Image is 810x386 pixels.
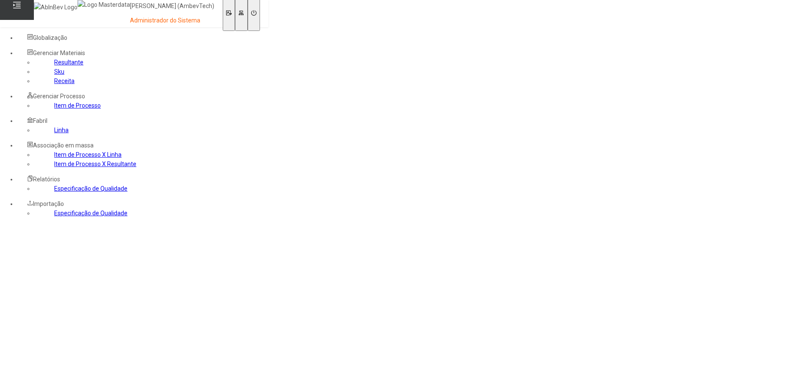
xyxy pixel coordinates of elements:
span: Importação [33,200,64,207]
p: [PERSON_NAME] (AmbevTech) [130,2,214,11]
span: Relatórios [33,176,60,183]
a: Linha [54,127,69,133]
a: Sku [54,68,64,75]
a: Resultante [54,59,83,66]
span: Gerenciar Materiais [33,50,85,56]
p: Administrador do Sistema [130,17,214,25]
span: Globalização [33,34,67,41]
span: Fabril [33,117,47,124]
a: Especificação de Qualidade [54,185,127,192]
a: Item de Processo X Resultante [54,161,136,167]
span: Gerenciar Processo [33,93,85,100]
a: Item de Processo X Linha [54,151,122,158]
span: Associação em massa [33,142,94,149]
a: Especificação de Qualidade [54,210,127,217]
a: Receita [54,78,75,84]
img: AbInBev Logo [34,3,77,12]
a: Item de Processo [54,102,101,109]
